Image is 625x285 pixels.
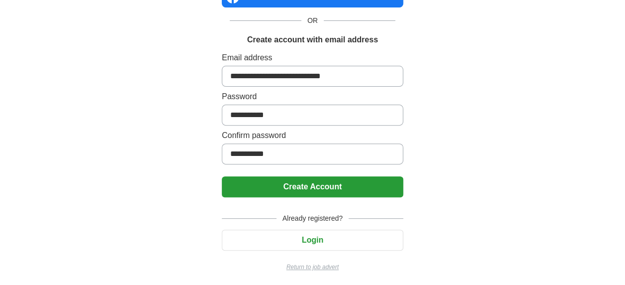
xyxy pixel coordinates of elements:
[222,176,403,197] button: Create Account
[301,15,324,26] span: OR
[222,263,403,272] a: Return to job advert
[247,34,378,46] h1: Create account with email address
[222,230,403,251] button: Login
[222,52,403,64] label: Email address
[222,91,403,103] label: Password
[222,130,403,142] label: Confirm password
[276,213,349,224] span: Already registered?
[222,236,403,244] a: Login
